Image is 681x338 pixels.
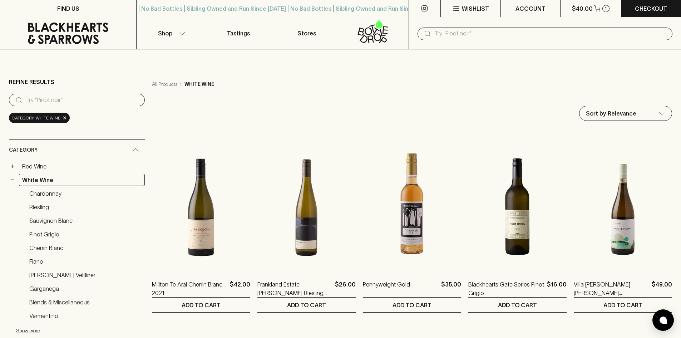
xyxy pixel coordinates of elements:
[204,17,272,49] a: Tastings
[230,280,250,297] p: $42.00
[9,140,145,160] div: Category
[152,144,250,269] img: Millton Te Arai Chenin Blanc 2021
[273,17,341,49] a: Stores
[441,280,461,297] p: $35.00
[16,323,110,338] button: Show more
[652,280,672,297] p: $49.00
[468,280,544,297] a: Blackhearts Gate Series Pinot Grigio
[435,28,667,39] input: Try "Pinot noir"
[26,269,145,281] a: [PERSON_NAME] Veltliner
[363,280,410,297] a: Pennyweight Gold
[363,298,461,312] button: ADD TO CART
[572,4,593,13] p: $40.00
[158,29,172,38] p: Shop
[26,187,145,200] a: Chardonnay
[26,215,145,227] a: Sauvignon Blanc
[57,4,79,13] p: FIND US
[574,280,649,297] a: Villa [PERSON_NAME] [PERSON_NAME] [PERSON_NAME] 2022
[515,4,546,13] p: ACCOUNT
[26,228,145,240] a: Pinot Grigio
[257,280,332,297] a: Frankland Estate [PERSON_NAME] Riesling 2024
[26,296,145,308] a: Blends & Miscellaneous
[468,144,567,269] img: Blackhearts Gate Series Pinot Grigio
[152,80,177,88] a: All Products
[12,114,60,122] span: Category: white wine
[9,163,16,170] button: +
[335,280,356,297] p: $26.00
[9,176,16,183] button: −
[26,242,145,254] a: Chenin Blanc
[63,114,67,122] span: ×
[579,106,672,121] div: Sort by Relevance
[180,80,182,88] p: ›
[26,283,145,295] a: Garganega
[363,144,461,269] img: Pennyweight Gold
[547,280,567,297] p: $16.00
[182,301,221,309] p: ADD TO CART
[468,298,567,312] button: ADD TO CART
[257,144,356,269] img: Frankland Estate Rocky Gully Riesling 2024
[26,94,139,106] input: Try “Pinot noir”
[227,29,250,38] p: Tastings
[257,298,356,312] button: ADD TO CART
[26,255,145,268] a: Fiano
[574,298,672,312] button: ADD TO CART
[152,280,227,297] a: Millton Te Arai Chenin Blanc 2021
[9,146,38,155] span: Category
[635,4,667,13] p: Checkout
[297,29,316,38] p: Stores
[586,109,636,118] p: Sort by Relevance
[9,78,54,86] p: Refine Results
[393,301,431,309] p: ADD TO CART
[605,6,607,10] p: 1
[462,4,489,13] p: Wishlist
[603,301,642,309] p: ADD TO CART
[660,317,667,324] img: bubble-icon
[137,17,204,49] button: Shop
[287,301,326,309] p: ADD TO CART
[26,310,145,322] a: Vermentino
[184,80,214,88] p: white wine
[19,174,145,186] a: White Wine
[19,160,145,172] a: Red Wine
[26,201,145,213] a: Riesling
[152,298,250,312] button: ADD TO CART
[574,144,672,269] img: Villa Raiano Fiano de Avellino 2022
[498,301,537,309] p: ADD TO CART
